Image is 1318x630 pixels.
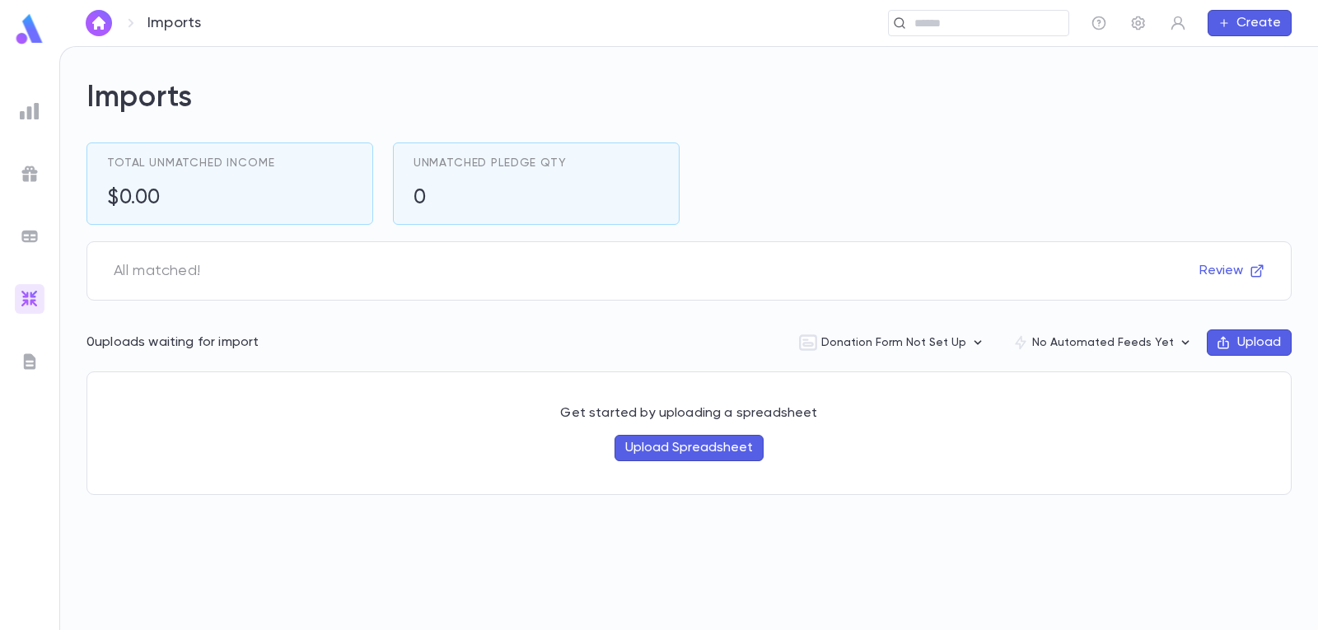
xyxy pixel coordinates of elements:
[86,334,259,351] p: 0 uploads waiting for import
[1208,10,1292,36] button: Create
[20,289,40,309] img: imports_gradient.a72c8319815fb0872a7f9c3309a0627a.svg
[20,101,40,121] img: reports_grey.c525e4749d1bce6a11f5fe2a8de1b229.svg
[20,164,40,184] img: campaigns_grey.99e729a5f7ee94e3726e6486bddda8f1.svg
[545,405,834,422] p: Get started by uploading a spreadsheet
[999,327,1207,358] button: No Automated Feeds Yet
[1189,258,1274,284] button: Review
[785,327,999,358] button: Donation Form Not Set Up
[107,156,274,170] span: Total Unmatched Income
[615,435,764,461] button: Upload Spreadsheet
[1207,329,1292,356] button: Upload
[414,186,567,211] h5: 0
[147,14,201,32] p: Imports
[20,226,40,246] img: batches_grey.339ca447c9d9533ef1741baa751efc33.svg
[89,16,109,30] img: home_white.a664292cf8c1dea59945f0da9f25487c.svg
[104,252,210,290] span: All matched!
[414,156,567,170] span: Unmatched Pledge Qty
[107,186,274,211] h5: $0.00
[13,13,46,45] img: logo
[86,80,1292,116] h2: Imports
[20,352,40,371] img: letters_grey.7941b92b52307dd3b8a917253454ce1c.svg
